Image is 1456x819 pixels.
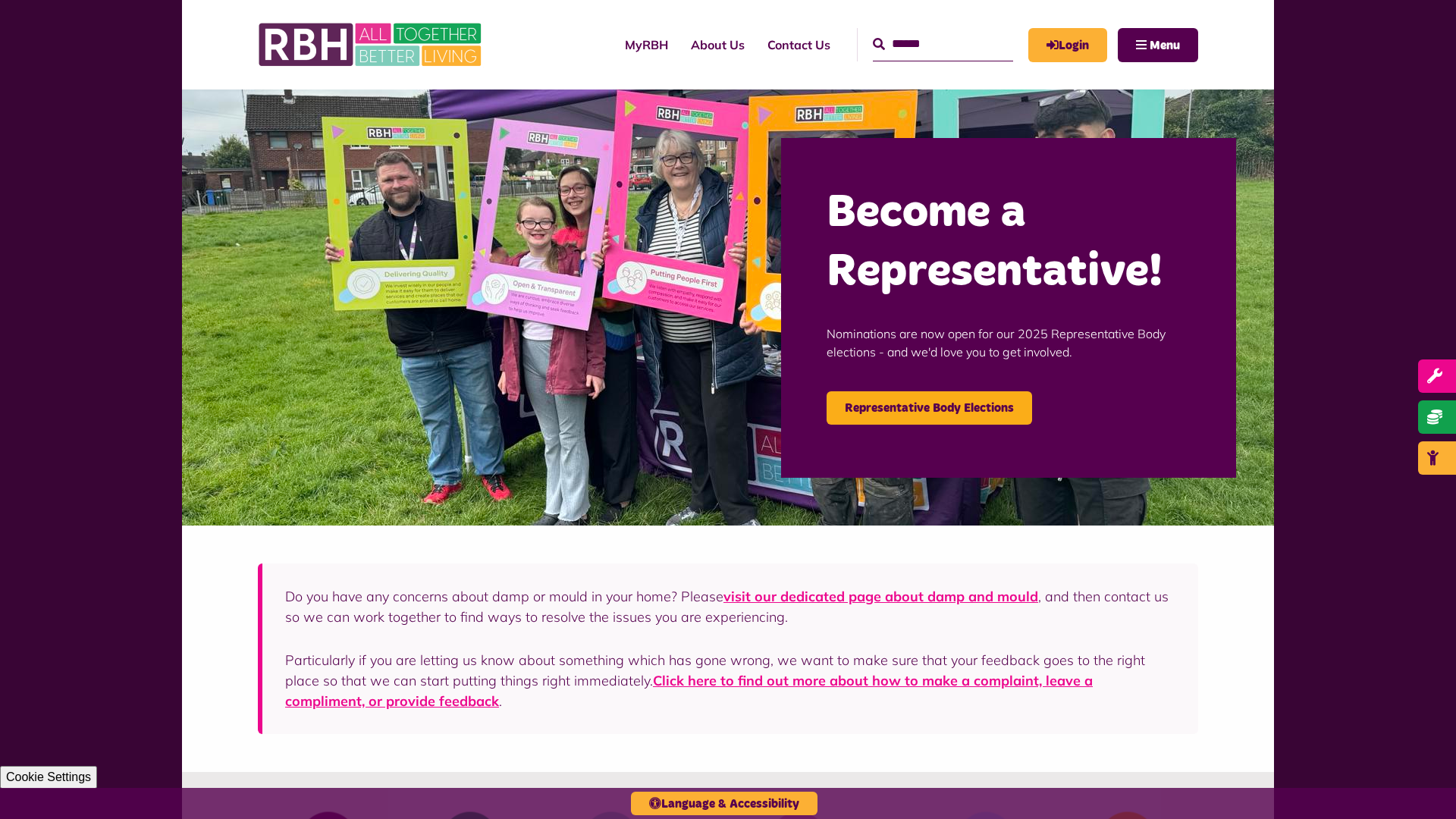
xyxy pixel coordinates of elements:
a: Contact Us [756,24,842,65]
img: RBH [258,15,485,74]
a: MyRBH [1028,28,1107,62]
h2: Become a Representative! [827,184,1191,302]
a: Representative Body Elections [827,391,1032,425]
p: Do you have any concerns about damp or mould in your home? Please , and then contact us so we can... [285,586,1175,627]
a: About Us [679,24,756,65]
button: Navigation [1118,28,1198,62]
span: Menu [1150,39,1180,52]
button: Language & Accessibility [631,792,817,815]
a: visit our dedicated page about damp and mould [723,588,1038,605]
a: Click here to find out more about how to make a complaint, leave a compliment, or provide feedback [285,672,1093,710]
p: Particularly if you are letting us know about something which has gone wrong, we want to make sur... [285,650,1175,711]
iframe: Netcall Web Assistant for live chat [1388,751,1456,819]
p: Nominations are now open for our 2025 Representative Body elections - and we'd love you to get in... [827,302,1191,384]
a: MyRBH [613,24,679,65]
img: Image (22) [182,89,1274,526]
